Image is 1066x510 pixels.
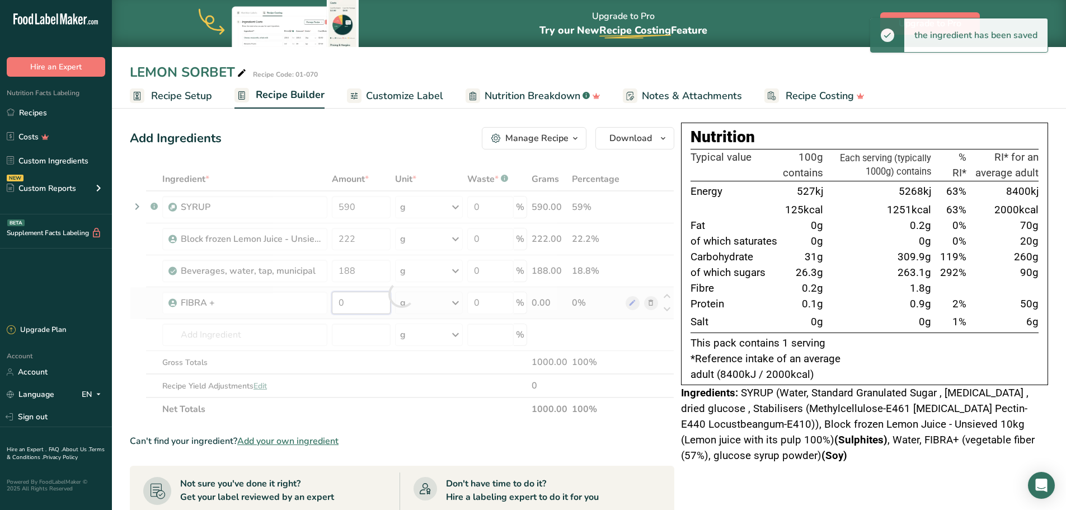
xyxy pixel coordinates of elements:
div: Don't have time to do it? Hire a labeling expert to do it for you [446,477,599,504]
div: EN [82,388,105,401]
td: of which sugars [691,265,781,280]
div: Custom Reports [7,183,76,194]
span: Recipe Setup [151,88,212,104]
div: Upgrade to Pro [539,1,707,47]
td: Fat [691,218,781,233]
span: 263.1g [898,266,931,279]
a: Recipe Costing [764,83,865,109]
div: Powered By FoodLabelMaker © 2025 All Rights Reserved [7,479,105,492]
a: Nutrition Breakdown [466,83,600,109]
div: Add Ingredients [130,129,222,148]
th: Each serving (typically 1000g) contains [825,149,933,181]
span: Try our New Feature [539,24,707,37]
span: Add your own ingredient [237,434,339,448]
a: Recipe Setup [130,83,212,109]
span: Nutrition Breakdown [485,88,580,104]
span: 5268kj [899,185,931,198]
span: % RI* [952,151,966,179]
span: 0g [811,316,823,328]
span: Recipe Costing [599,24,671,37]
td: of which saturates [691,233,781,249]
span: 26.3g [796,266,823,279]
button: Download [595,127,674,149]
span: 0% [952,219,966,232]
div: Can't find your ingredient? [130,434,674,448]
div: NEW [7,175,24,181]
b: (Soy) [821,450,847,462]
span: Recipe Builder [256,87,325,102]
a: Hire an Expert . [7,446,46,453]
span: 0g [811,235,823,247]
td: Energy [691,181,781,202]
a: Privacy Policy [43,453,78,461]
span: 1251kcal [887,204,931,216]
button: Upgrade to Pro [880,12,980,35]
span: 0.1g [802,298,823,310]
span: 309.9g [898,251,931,263]
span: 0.2g [910,219,931,232]
td: 90g [969,265,1039,280]
a: Customize Label [347,83,443,109]
a: FAQ . [49,446,62,453]
a: Terms & Conditions . [7,446,105,461]
span: 0.9g [910,298,931,310]
div: Open Intercom Messenger [1028,472,1055,499]
span: Upgrade to Pro [899,17,961,30]
td: 6g [969,312,1039,333]
td: Carbohydrate [691,249,781,265]
span: RI* for an average adult [975,151,1039,179]
span: Ingredients: [681,387,738,399]
div: Manage Recipe [505,132,569,145]
span: Customize Label [366,88,443,104]
div: Upgrade Plan [7,325,66,336]
td: 20g [969,233,1039,249]
td: 8400kj [969,181,1039,202]
span: 2% [952,298,966,310]
span: 0g [919,235,931,247]
th: 100g contains [781,149,825,181]
p: This pack contains 1 serving [691,335,1039,351]
a: Notes & Attachments [623,83,742,109]
span: 0g [919,316,931,328]
td: Fibre [691,280,781,296]
span: 527kj [797,185,823,198]
td: Salt [691,312,781,333]
span: 0.2g [802,282,823,294]
span: *Reference intake of an average adult (8400kJ / 2000kcal) [691,353,840,381]
span: Download [609,132,652,145]
td: 2000kcal [969,202,1039,218]
span: 1% [952,316,966,328]
span: 31g [805,251,823,263]
td: 70g [969,218,1039,233]
b: (Sulphites) [834,434,887,446]
div: Nutrition [691,125,1039,149]
span: 119% [940,251,966,263]
div: Recipe Code: 01-070 [253,69,318,79]
span: Recipe Costing [786,88,854,104]
button: Manage Recipe [482,127,586,149]
div: Not sure you've done it right? Get your label reviewed by an expert [180,477,334,504]
span: SYRUP (Water, Standard Granulated Sugar , [MEDICAL_DATA] , dried glucose , Stabilisers (Methylcel... [681,387,1035,462]
div: the ingredient has been saved [904,18,1048,52]
span: 292% [940,266,966,279]
span: 1.8g [910,282,931,294]
td: 50g [969,296,1039,312]
div: LEMON SORBET [130,62,248,82]
div: BETA [7,219,25,226]
a: Recipe Builder [234,82,325,109]
a: About Us . [62,446,89,453]
td: Protein [691,296,781,312]
span: 63% [946,204,966,216]
th: Typical value [691,149,781,181]
span: 0g [811,219,823,232]
span: 125kcal [785,204,823,216]
span: Notes & Attachments [642,88,742,104]
td: 260g [969,249,1039,265]
button: Hire an Expert [7,57,105,77]
span: 63% [946,185,966,198]
span: 0% [952,235,966,247]
a: Language [7,385,54,404]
